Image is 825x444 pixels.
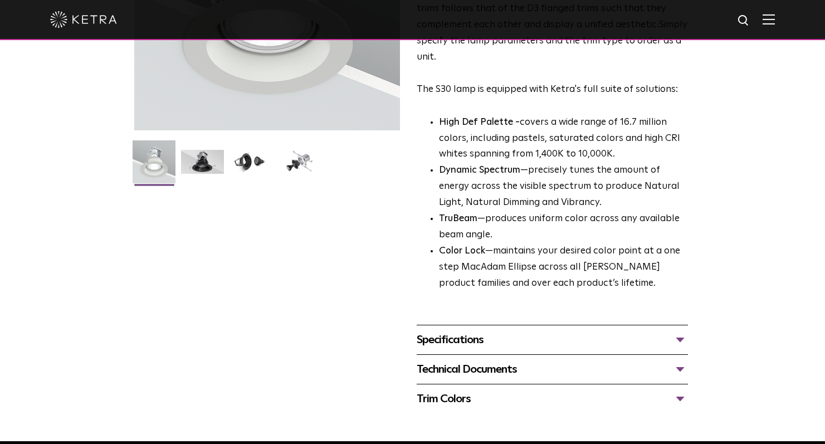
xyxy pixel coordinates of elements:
[439,246,485,256] strong: Color Lock
[417,331,688,349] div: Specifications
[439,214,477,223] strong: TruBeam
[50,11,117,28] img: ketra-logo-2019-white
[763,14,775,25] img: Hamburger%20Nav.svg
[278,150,321,182] img: S30 Halo Downlight_Exploded_Black
[439,118,520,127] strong: High Def Palette -
[417,390,688,408] div: Trim Colors
[417,360,688,378] div: Technical Documents
[417,20,687,62] span: Simply specify the lamp parameters and the trim type to order as a unit.​
[737,14,751,28] img: search icon
[439,211,688,243] li: —produces uniform color across any available beam angle.
[230,150,272,182] img: S30 Halo Downlight_Table Top_Black
[133,140,175,192] img: S30-DownlightTrim-2021-Web-Square
[439,115,688,163] p: covers a wide range of 16.7 million colors, including pastels, saturated colors and high CRI whit...
[439,243,688,292] li: —maintains your desired color point at a one step MacAdam Ellipse across all [PERSON_NAME] produc...
[181,150,224,182] img: S30 Halo Downlight_Hero_Black_Gradient
[439,165,520,175] strong: Dynamic Spectrum
[439,163,688,211] li: —precisely tunes the amount of energy across the visible spectrum to produce Natural Light, Natur...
